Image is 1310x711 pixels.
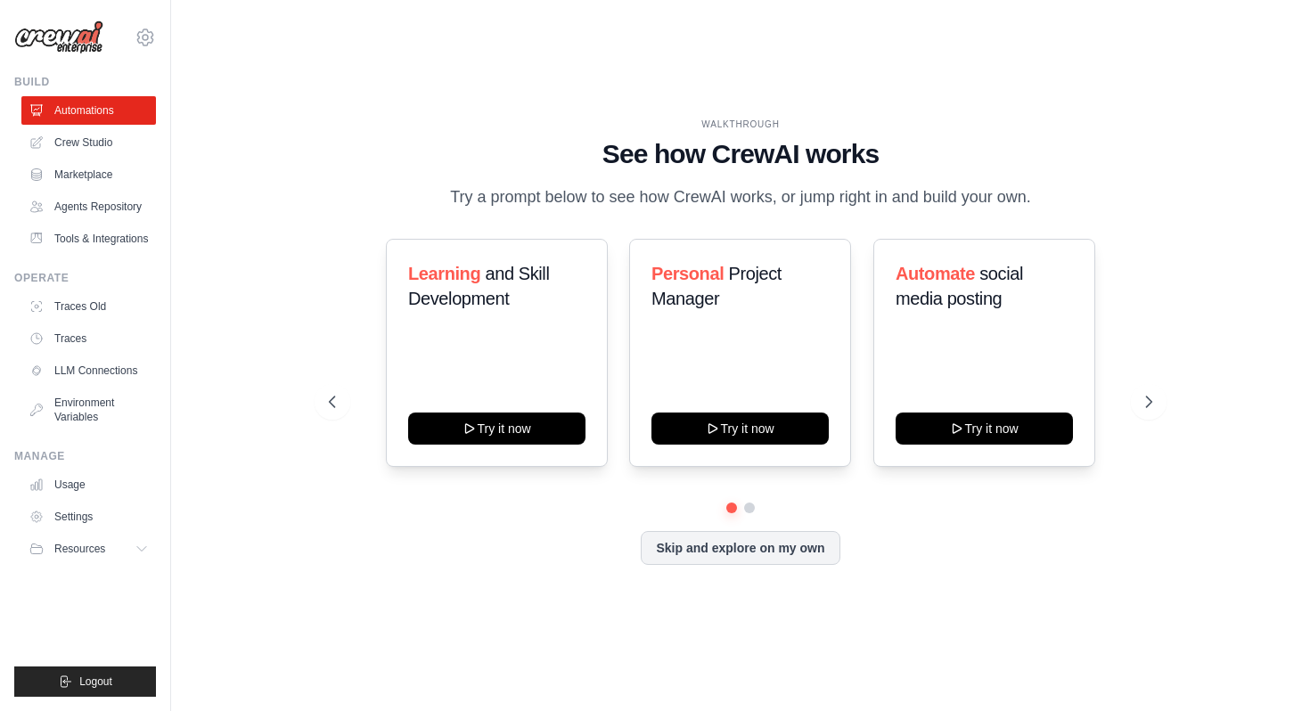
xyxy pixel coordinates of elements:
a: Settings [21,503,156,531]
span: Resources [54,542,105,556]
a: Traces Old [21,292,156,321]
a: Tools & Integrations [21,225,156,253]
button: Logout [14,666,156,697]
button: Resources [21,535,156,563]
span: Personal [651,264,724,283]
a: Agents Repository [21,192,156,221]
p: Try a prompt below to see how CrewAI works, or jump right in and build your own. [441,184,1040,210]
a: Usage [21,470,156,499]
a: Marketplace [21,160,156,189]
button: Try it now [408,413,585,445]
span: social media posting [896,264,1023,308]
a: Automations [21,96,156,125]
span: Learning [408,264,480,283]
div: Operate [14,271,156,285]
div: Build [14,75,156,89]
a: LLM Connections [21,356,156,385]
button: Try it now [651,413,829,445]
a: Environment Variables [21,388,156,431]
div: WALKTHROUGH [329,118,1151,131]
button: Skip and explore on my own [641,531,839,565]
div: Manage [14,449,156,463]
h1: See how CrewAI works [329,138,1151,170]
button: Try it now [896,413,1073,445]
a: Crew Studio [21,128,156,157]
img: Logo [14,20,103,54]
a: Traces [21,324,156,353]
span: Automate [896,264,975,283]
span: Logout [79,674,112,689]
